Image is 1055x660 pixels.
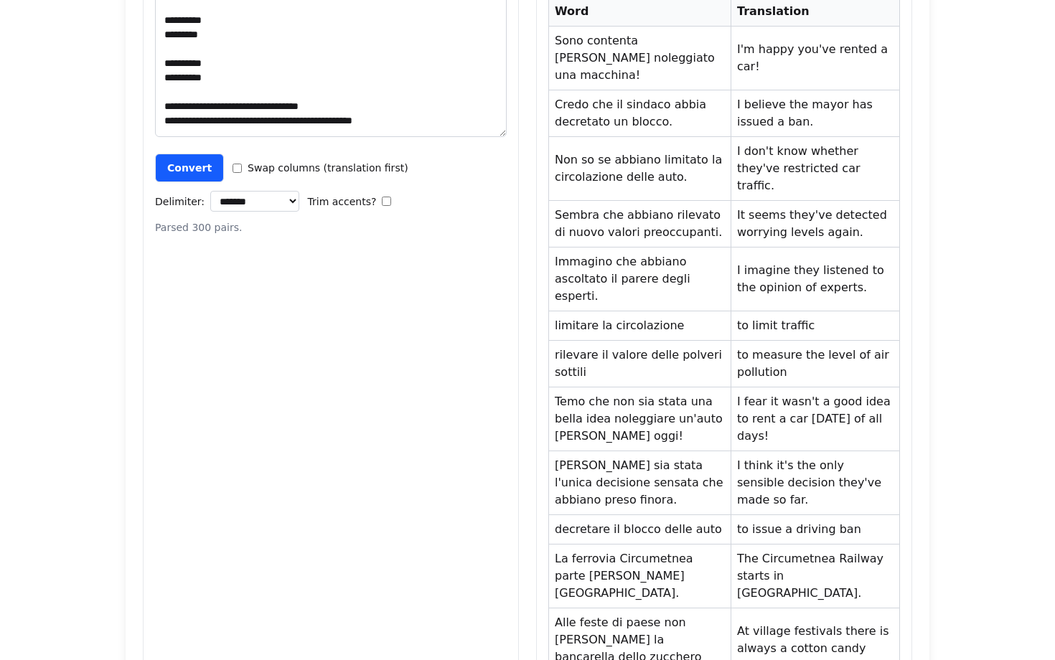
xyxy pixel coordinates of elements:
[549,90,731,137] td: Credo che il sindaco abbia decretato un blocco.
[731,387,899,451] td: I fear it wasn't a good idea to rent a car [DATE] of all days!
[248,161,408,175] span: Swap columns (translation first)
[731,341,899,387] td: to measure the level of air pollution
[233,164,242,173] input: Swap columns (translation first)
[549,341,731,387] td: rilevare il valore delle polveri sottili
[210,191,299,212] select: Delimiter:
[731,90,899,137] td: I believe the mayor has issued a ban.
[549,247,731,311] td: Immagino che abbiano ascoltato il parere degli esperti.
[549,515,731,544] td: decretare il blocco delle auto
[155,194,205,209] span: Delimiter:
[308,194,377,209] span: Trim accents?
[549,451,731,515] td: [PERSON_NAME] sia stata l'unica decisione sensata che abbiano preso finora.
[549,201,731,247] td: Sembra che abbiano rilevato di nuovo valori preoccupanti.
[382,197,391,206] input: Trim accents?
[549,137,731,201] td: Non so se abbiano limitato la circolazione delle auto.
[155,154,224,182] button: Convert
[731,27,899,90] td: I'm happy you've rented a car!
[731,247,899,311] td: I imagine they listened to the opinion of experts.
[731,311,899,341] td: to limit traffic
[731,451,899,515] td: I think it's the only sensible decision they've made so far.
[549,27,731,90] td: Sono contenta [PERSON_NAME] noleggiato una macchina!
[731,201,899,247] td: It seems they've detected worrying levels again.
[731,544,899,608] td: The Circumetnea Railway starts in [GEOGRAPHIC_DATA].
[549,544,731,608] td: La ferrovia Circumetnea parte [PERSON_NAME][GEOGRAPHIC_DATA].
[549,387,731,451] td: Temo che non sia stata una bella idea noleggiare un'auto [PERSON_NAME] oggi!
[155,220,507,235] div: Parsed 300 pairs.
[731,515,899,544] td: to issue a driving ban
[549,311,731,341] td: limitare la circolazione
[731,137,899,201] td: I don't know whether they've restricted car traffic.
